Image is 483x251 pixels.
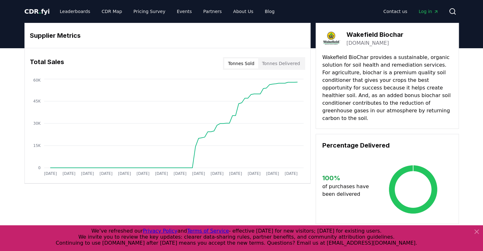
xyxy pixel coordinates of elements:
[155,171,168,176] tspan: [DATE]
[55,6,95,17] a: Leaderboards
[322,183,374,198] p: of purchases have been delivered
[39,8,41,15] span: .
[81,171,94,176] tspan: [DATE]
[211,171,224,176] tspan: [DATE]
[137,171,150,176] tspan: [DATE]
[172,6,197,17] a: Events
[24,7,50,16] a: CDR.fyi
[33,78,41,83] tspan: 60K
[99,171,112,176] tspan: [DATE]
[248,171,261,176] tspan: [DATE]
[346,30,403,39] h3: Wakefield Biochar
[229,171,242,176] tspan: [DATE]
[419,8,438,15] span: Log in
[33,143,41,148] tspan: 15K
[322,54,452,122] p: Wakefield BioChar provides a sustainable, organic solution for soil health and remediation servic...
[228,6,258,17] a: About Us
[173,171,186,176] tspan: [DATE]
[44,171,57,176] tspan: [DATE]
[118,171,131,176] tspan: [DATE]
[224,58,258,69] button: Tonnes Sold
[322,30,340,47] img: Wakefield Biochar-logo
[322,173,374,183] h3: 100 %
[24,8,50,15] span: CDR fyi
[33,121,41,126] tspan: 30K
[266,171,279,176] tspan: [DATE]
[198,6,227,17] a: Partners
[33,99,41,103] tspan: 45K
[413,6,443,17] a: Log in
[378,6,412,17] a: Contact us
[30,31,305,40] h3: Supplier Metrics
[38,166,41,170] tspan: 0
[55,6,279,17] nav: Main
[260,6,280,17] a: Blog
[378,6,443,17] nav: Main
[346,39,389,47] a: [DOMAIN_NAME]
[258,58,304,69] button: Tonnes Delivered
[97,6,127,17] a: CDR Map
[128,6,170,17] a: Pricing Survey
[285,171,298,176] tspan: [DATE]
[192,171,205,176] tspan: [DATE]
[62,171,75,176] tspan: [DATE]
[30,57,64,70] h3: Total Sales
[322,141,452,150] h3: Percentage Delivered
